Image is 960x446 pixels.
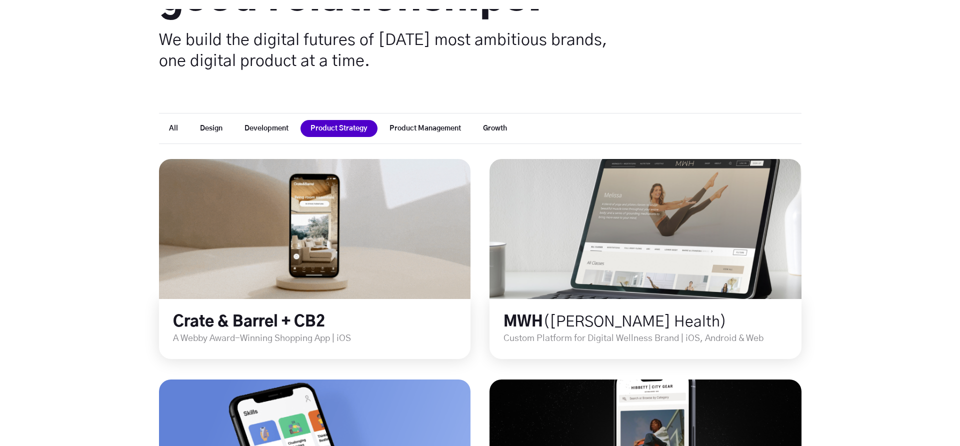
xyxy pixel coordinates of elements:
[190,120,232,137] button: Design
[173,332,470,345] p: A Webby Award-Winning Shopping App | iOS
[379,120,471,137] button: Product Management
[173,314,325,329] a: Crate & Barrel + CB2
[159,120,188,137] button: All
[159,159,470,359] div: long term stock exchange (ltse)
[473,120,517,137] button: Growth
[300,120,377,137] button: Product Strategy
[503,314,726,329] a: MWH([PERSON_NAME] Health)
[159,29,608,71] p: We build the digital futures of [DATE] most ambitious brands, one digital product at a time.
[503,332,801,345] p: Custom Platform for Digital Wellness Brand | iOS, Android & Web
[234,120,298,137] button: Development
[489,159,801,359] div: long term stock exchange (ltse)
[543,314,726,329] span: ([PERSON_NAME] Health)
